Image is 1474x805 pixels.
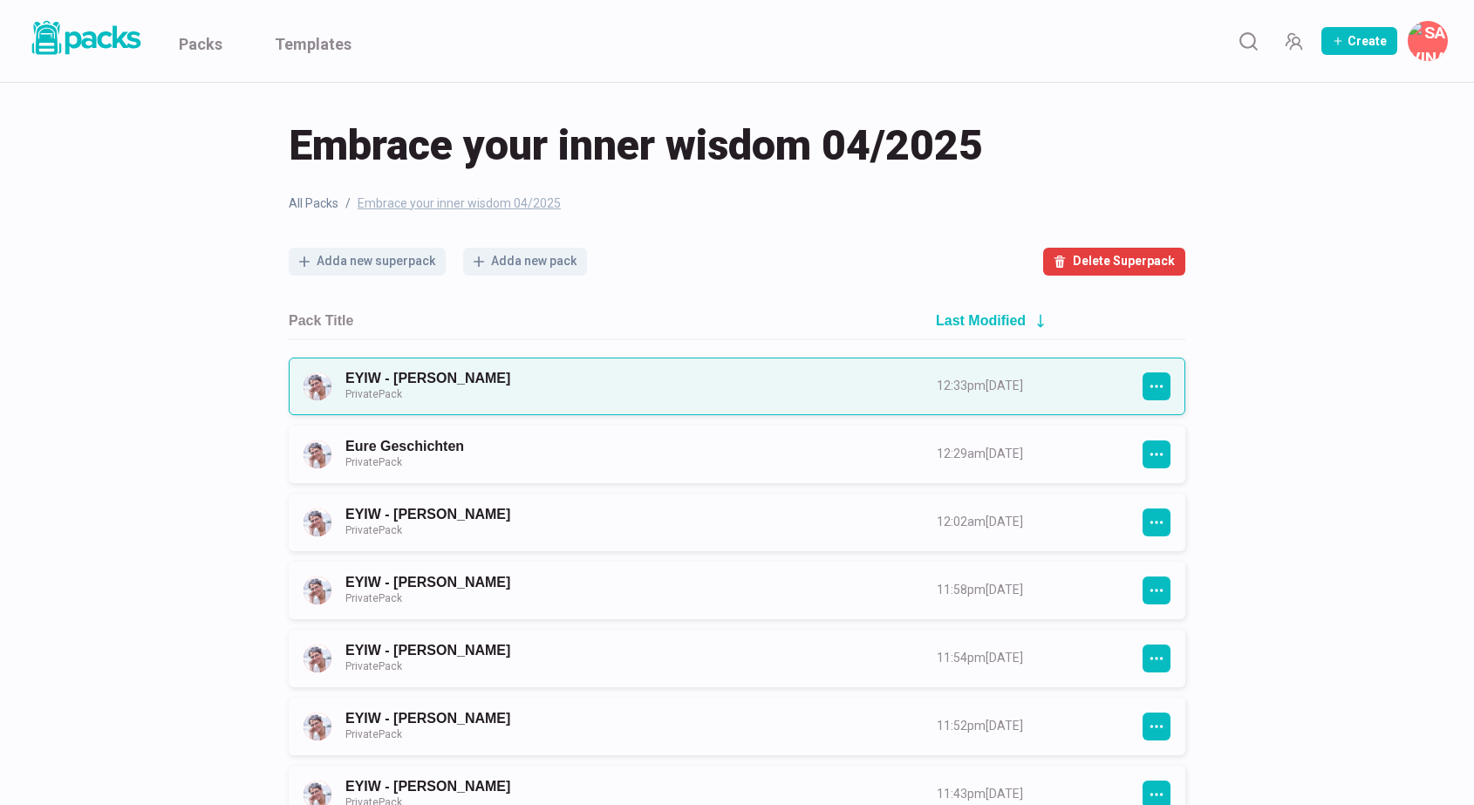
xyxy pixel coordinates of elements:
[289,312,353,329] h2: Pack Title
[26,17,144,58] img: Packs logo
[289,248,446,276] button: Adda new superpack
[463,248,587,276] button: Adda new pack
[289,118,983,174] span: Embrace your inner wisdom 04/2025
[1276,24,1311,58] button: Manage Team Invites
[936,312,1026,329] h2: Last Modified
[1043,248,1185,276] button: Delete Superpack
[1231,24,1266,58] button: Search
[1321,27,1397,55] button: Create Pack
[1408,21,1448,61] button: Savina Tilmann
[289,194,338,213] a: All Packs
[345,194,351,213] span: /
[26,17,144,65] a: Packs logo
[358,194,561,213] span: Embrace your inner wisdom 04/2025
[289,194,1185,213] nav: breadcrumb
